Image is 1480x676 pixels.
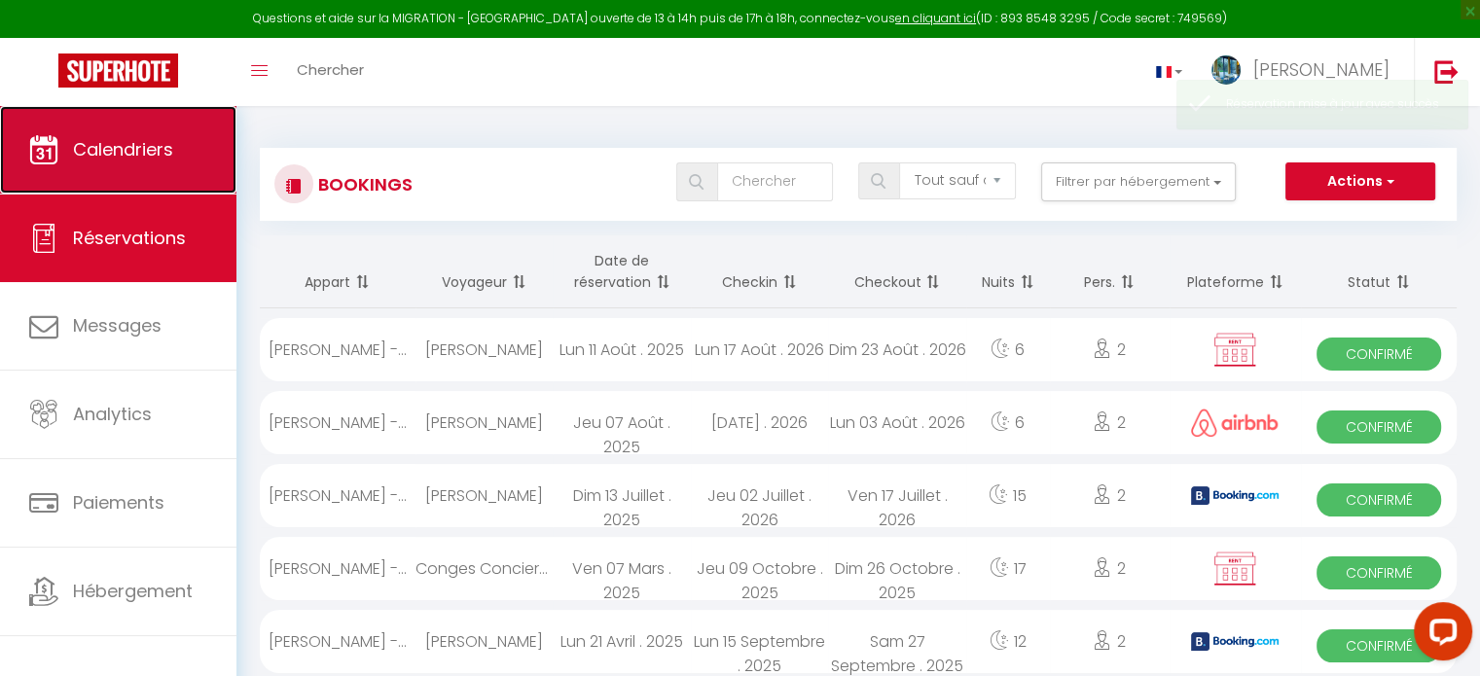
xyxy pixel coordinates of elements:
h3: Bookings [313,162,413,206]
span: [PERSON_NAME] [1253,57,1390,82]
img: ... [1211,55,1241,85]
span: Messages [73,313,162,338]
th: Sort by status [1301,235,1457,308]
span: Calendriers [73,137,173,161]
div: Réservation mise à jour avec succès [1226,95,1448,114]
span: Hébergement [73,579,193,603]
a: Chercher [282,38,379,106]
input: Chercher [717,162,833,201]
th: Sort by checkin [691,235,828,308]
th: Sort by guest [415,235,553,308]
button: Filtrer par hébergement [1041,162,1236,201]
a: en cliquant ici [895,10,976,26]
th: Sort by channel [1170,235,1301,308]
th: Sort by nights [966,235,1050,308]
img: logout [1434,59,1459,84]
th: Sort by people [1050,235,1170,308]
span: Chercher [297,59,364,80]
span: Analytics [73,402,152,426]
iframe: LiveChat chat widget [1398,594,1480,676]
button: Actions [1285,162,1435,201]
img: Super Booking [58,53,178,88]
th: Sort by booking date [553,235,690,308]
th: Sort by checkout [828,235,965,308]
span: Paiements [73,490,164,515]
span: Réservations [73,226,186,250]
th: Sort by rentals [260,235,415,308]
a: ... [PERSON_NAME] [1197,38,1414,106]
